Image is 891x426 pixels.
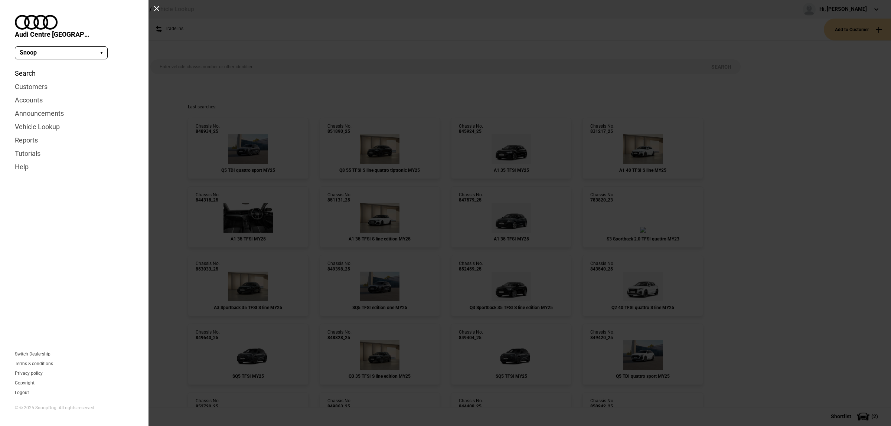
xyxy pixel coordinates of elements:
a: Search [15,67,134,80]
a: Privacy policy [15,371,43,376]
span: Snoop [20,49,37,57]
a: Customers [15,80,134,94]
a: Accounts [15,94,134,107]
button: Logout [15,390,29,395]
a: Switch Dealership [15,352,50,356]
span: Audi Centre [GEOGRAPHIC_DATA] [15,30,89,39]
a: Help [15,160,134,174]
img: audi.png [15,15,58,30]
div: © © 2025 SnoopDog. All rights reserved. [15,405,134,411]
a: Terms & conditions [15,361,53,366]
a: Vehicle Lookup [15,120,134,134]
a: Announcements [15,107,134,120]
a: Reports [15,134,134,147]
a: Copyright [15,381,35,385]
a: Tutorials [15,147,134,160]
